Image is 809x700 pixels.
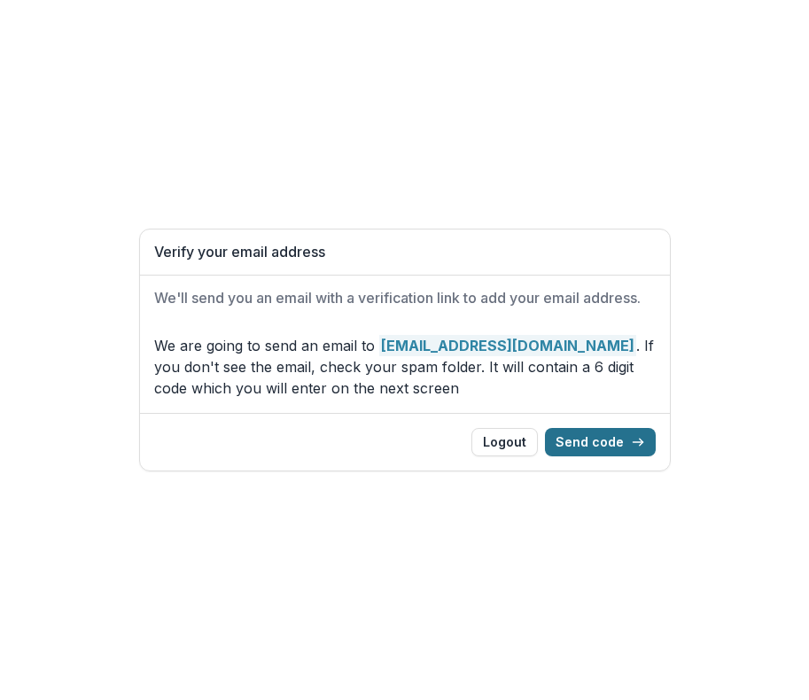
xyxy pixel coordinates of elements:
strong: [EMAIL_ADDRESS][DOMAIN_NAME] [379,335,636,356]
button: Send code [545,428,656,456]
h1: Verify your email address [154,244,656,261]
p: We are going to send an email to . If you don't see the email, check your spam folder. It will co... [154,335,656,399]
h2: We'll send you an email with a verification link to add your email address. [154,290,656,307]
button: Logout [471,428,538,456]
